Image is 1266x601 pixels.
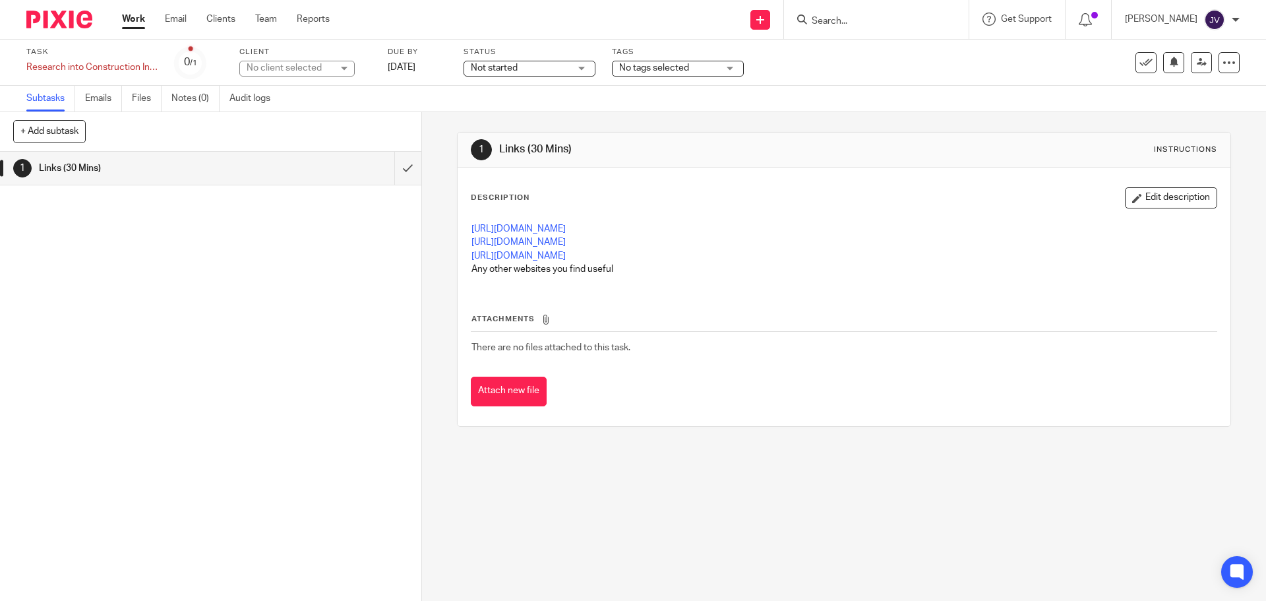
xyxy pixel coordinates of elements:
img: Pixie [26,11,92,28]
label: Status [464,47,595,57]
a: Email [165,13,187,26]
label: Client [239,47,371,57]
a: Emails [85,86,122,111]
a: Audit logs [229,86,280,111]
div: 1 [13,159,32,177]
a: Work [122,13,145,26]
label: Task [26,47,158,57]
span: Get Support [1001,15,1052,24]
a: Files [132,86,162,111]
span: There are no files attached to this task. [471,343,630,352]
button: Edit description [1125,187,1217,208]
span: Not started [471,63,518,73]
div: 0 [184,55,197,70]
p: [PERSON_NAME] [1125,13,1197,26]
div: 1 [471,139,492,160]
input: Search [810,16,929,28]
p: Any other websites you find useful [471,263,1216,276]
span: [DATE] [388,63,415,72]
a: [URL][DOMAIN_NAME] [471,237,566,247]
h1: Links (30 Mins) [499,142,872,156]
img: svg%3E [1204,9,1225,30]
div: No client selected [247,61,332,75]
a: Team [255,13,277,26]
h1: Links (30 Mins) [39,158,267,178]
a: Subtasks [26,86,75,111]
div: Instructions [1154,144,1217,155]
small: /1 [190,59,197,67]
a: [URL][DOMAIN_NAME] [471,251,566,261]
div: Research into Construction Industry Scheme [26,61,158,74]
a: Clients [206,13,235,26]
a: [URL][DOMAIN_NAME] [471,224,566,234]
span: Attachments [471,315,535,323]
label: Tags [612,47,744,57]
a: Reports [297,13,330,26]
button: Attach new file [471,377,547,406]
span: No tags selected [619,63,689,73]
button: + Add subtask [13,120,86,142]
label: Due by [388,47,447,57]
a: Notes (0) [171,86,220,111]
p: Description [471,193,529,203]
